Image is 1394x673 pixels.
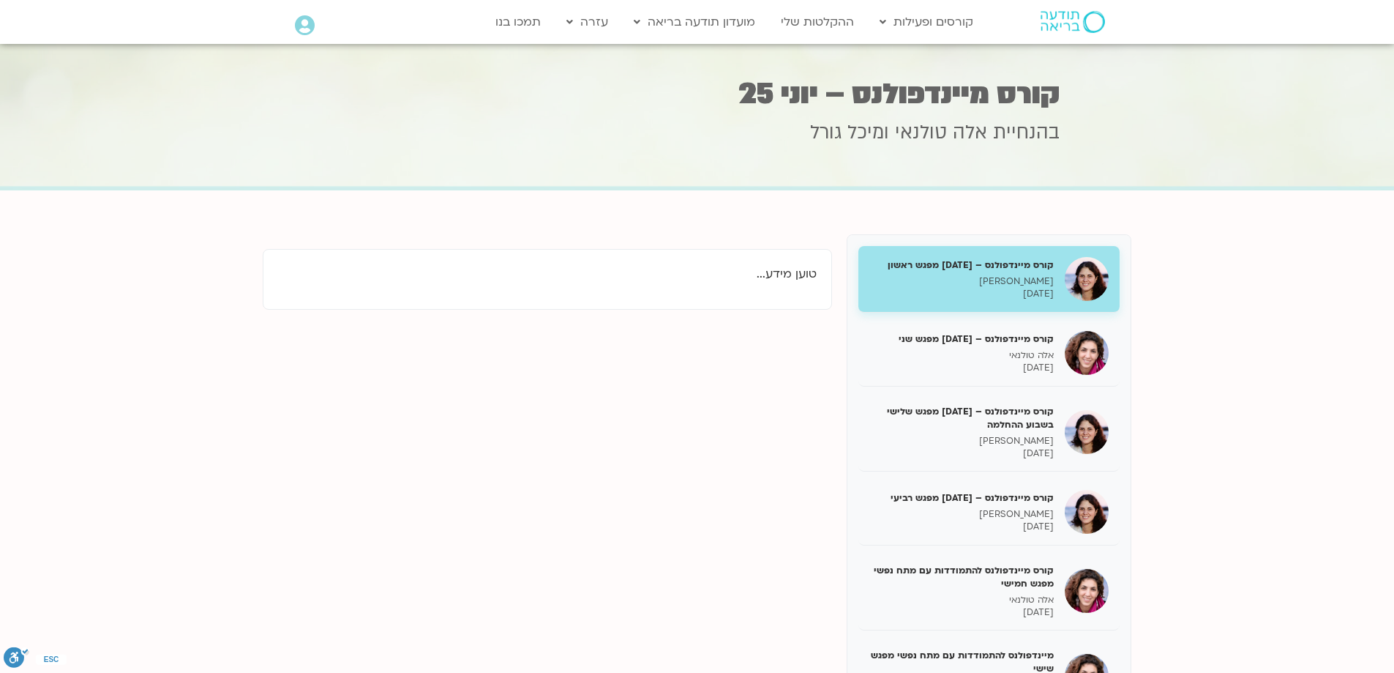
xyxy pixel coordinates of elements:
span: אלה טולנאי ומיכל גורל [810,119,987,146]
p: אלה טולנאי [869,594,1054,606]
a: ההקלטות שלי [773,8,861,36]
span: בהנחיית [993,119,1060,146]
h5: קורס מיינדפולנס להתמודדות עם מתח נפשי מפגש חמישי [869,564,1054,590]
img: קורס מיינדפולנס – יוני 25 מפגש שני [1065,331,1109,375]
a: קורסים ופעילות [872,8,981,36]
a: מועדון תודעה בריאה [626,8,762,36]
img: קורס מיינדפולנס – יוני 25 מפגש ראשון [1065,257,1109,301]
a: עזרה [559,8,615,36]
img: קורס מיינדפולנס – יוני 25 מפגש שלישי בשבוע ההחלמה [1065,410,1109,454]
p: אלה טולנאי [869,349,1054,362]
p: [DATE] [869,362,1054,374]
h5: קורס מיינדפולנס – [DATE] מפגש ראשון [869,259,1054,272]
p: [PERSON_NAME] [869,508,1054,521]
p: [DATE] [869,606,1054,619]
p: [DATE] [869,288,1054,300]
img: תודעה בריאה [1041,11,1105,33]
h5: קורס מיינדפולנס – [DATE] מפגש שני [869,332,1054,346]
p: [DATE] [869,447,1054,460]
h5: קורס מיינדפולנס – [DATE] מפגש שלישי בשבוע ההחלמה [869,405,1054,431]
h5: קורס מיינדפולנס – [DATE] מפגש רביעי [869,491,1054,505]
p: טוען מידע... [278,264,817,284]
p: [PERSON_NAME] [869,435,1054,447]
h1: קורס מיינדפולנס – יוני 25 [335,80,1060,108]
img: קורס מיינדפולנס להתמודדות עם מתח נפשי מפגש חמישי [1065,569,1109,613]
p: [DATE] [869,521,1054,533]
p: [PERSON_NAME] [869,275,1054,288]
a: תמכו בנו [488,8,548,36]
img: קורס מיינדפולנס – יוני 25 מפגש רביעי [1065,490,1109,534]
